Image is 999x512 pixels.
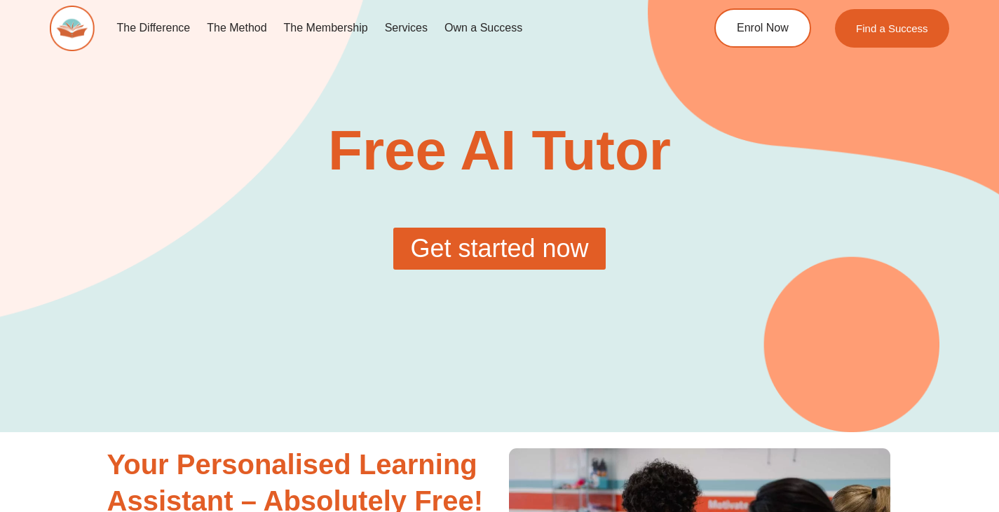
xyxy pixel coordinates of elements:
a: Enrol Now [714,8,811,48]
span: Get started now [410,236,588,261]
a: Get started now [393,228,605,270]
a: Services [376,12,436,44]
a: The Method [198,12,275,44]
span: Find a Success [856,23,928,34]
h1: Free AI Tutor [271,123,727,179]
a: The Difference [109,12,199,44]
a: The Membership [276,12,376,44]
span: Enrol Now [737,22,789,34]
a: Own a Success [436,12,531,44]
a: Find a Success [835,9,949,48]
nav: Menu [109,12,663,44]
